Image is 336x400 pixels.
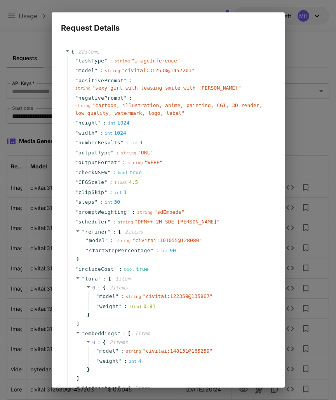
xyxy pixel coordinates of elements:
span: 0 [92,339,96,345]
span: " [117,385,120,391]
span: : [122,384,125,392]
span: string [137,210,153,215]
span: " cartoon, illustration, anime, painting, CGI, 3D render, low quality, watermark, logo, label " [75,102,263,116]
span: " [104,189,107,195]
span: int [131,140,138,145]
span: " [96,303,99,309]
span: ] [75,320,80,328]
span: " [75,150,78,156]
span: { [103,339,106,346]
span: embeddings [85,331,117,336]
span: " [75,170,78,175]
span: : [121,347,124,355]
span: " [82,385,85,391]
span: int [108,121,116,126]
span: " civitai:122359@135867 " [143,293,212,299]
span: bool [124,267,135,272]
span: " [117,159,120,165]
div: 1 [115,189,127,196]
span: numberResults [78,139,120,147]
span: int [115,190,122,195]
div: 0.81 [129,303,155,310]
span: { [71,48,75,56]
span: negativePrompt [78,94,124,102]
span: " civitai:101055@128080 " [132,237,202,243]
span: " [127,209,130,215]
span: { [118,228,121,236]
span: " [75,58,78,64]
span: : [100,67,103,74]
span: : [103,275,106,283]
span: [ [128,384,131,392]
span: taskType [78,57,104,65]
div: 1024 [108,119,129,127]
span: 0 [92,285,96,291]
span: bool [118,170,128,175]
span: width [78,129,95,137]
span: : [113,218,116,226]
span: model [78,67,95,74]
span: " sexy girl with teasing smile with [PERSON_NAME] " [92,85,241,91]
span: " [94,199,97,205]
span: " [94,130,97,136]
span: " [119,303,122,309]
span: 1 item [135,385,150,391]
span: " [75,130,78,136]
h2: Request Details [52,12,285,34]
span: " [82,229,85,235]
span: : [110,178,113,186]
span: string [118,220,133,225]
span: scheduler [78,218,108,226]
span: lora [85,276,98,282]
span: " DPM++ 2M SDE [PERSON_NAME] " [135,219,220,225]
span: : [124,357,127,365]
span: " [75,120,78,126]
span: " [75,189,78,195]
span: " sdEmbeds " [154,209,185,215]
span: : [97,339,101,346]
span: ipAdapters [85,385,117,391]
span: string [105,68,120,73]
span: " [82,331,85,336]
span: " [117,331,120,336]
span: : [113,169,116,177]
span: " [104,58,107,64]
span: : [116,149,119,157]
span: " WEBP " [144,159,163,165]
span: " [75,219,78,225]
span: " [124,78,127,83]
div: 1 [131,139,143,147]
span: string [115,59,130,64]
span: } [86,311,90,319]
span: " [98,276,101,282]
span: " imageInference " [131,58,180,64]
span: " [82,276,85,282]
span: " [115,293,118,299]
span: } [75,255,80,263]
span: promptWeighting [78,208,127,216]
span: 1 item [135,331,150,336]
span: refiner [85,229,108,235]
span: " [108,219,111,225]
span: " [86,237,89,243]
span: model [99,293,116,300]
div: 90 [160,247,176,255]
span: float [115,180,127,185]
span: " [94,68,97,73]
span: " [75,78,78,83]
div: true [118,169,142,177]
span: : [121,293,124,300]
span: " [86,248,89,253]
div: 4.5 [115,178,138,186]
span: outputType [78,149,111,157]
span: " [111,150,114,156]
span: height [78,119,98,127]
span: : [155,247,158,255]
span: 2 item s [110,285,128,291]
span: positivePrompt [78,77,124,85]
span: : [124,303,127,310]
span: : [100,198,103,206]
span: " [75,266,78,272]
span: weight [99,303,119,310]
span: int [105,200,113,205]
